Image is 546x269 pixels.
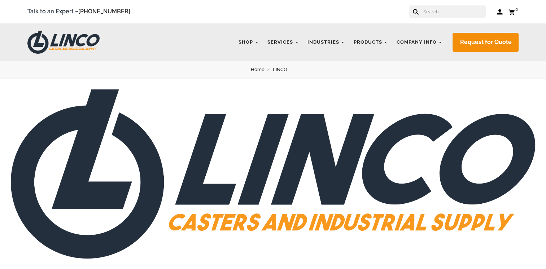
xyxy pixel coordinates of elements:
input: Search [422,5,486,18]
a: Company Info [393,35,446,49]
span: 0 [515,6,518,12]
a: Request for Quote [453,33,519,52]
a: Home [251,66,273,74]
a: Shop [235,35,262,49]
a: LINCO [273,66,296,74]
img: LINCO CASTERS & INDUSTRIAL SUPPLY [27,31,100,54]
a: Log in [497,8,503,16]
a: 0 [508,7,519,16]
a: Services [264,35,302,49]
span: Talk to an Expert – [27,7,130,17]
a: [PHONE_NUMBER] [78,8,130,15]
a: Products [350,35,391,49]
a: Industries [304,35,348,49]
